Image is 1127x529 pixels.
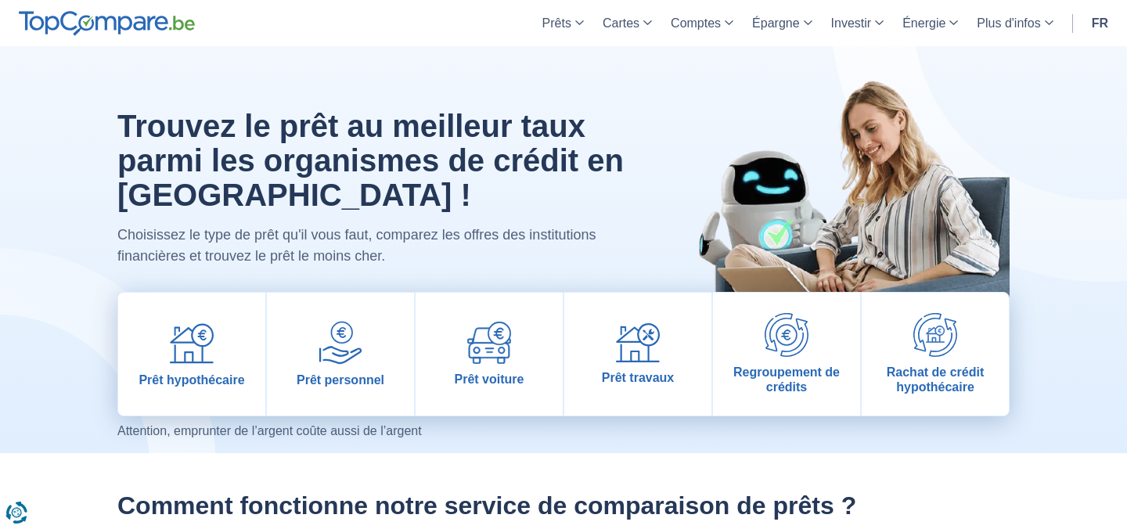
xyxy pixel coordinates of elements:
[170,321,214,365] img: Prêt hypothécaire
[455,372,524,387] span: Prêt voiture
[765,313,808,357] img: Regroupement de crédits
[139,372,244,387] span: Prêt hypothécaire
[19,11,195,36] img: TopCompare
[616,323,660,363] img: Prêt travaux
[862,293,1009,416] a: Rachat de crédit hypothécaire
[319,321,362,365] img: Prêt personnel
[117,491,1010,520] h2: Comment fonctionne notre service de comparaison de prêts ?
[713,293,860,416] a: Regroupement de crédits
[117,109,628,212] h1: Trouvez le prêt au meilleur taux parmi les organismes de crédit en [GEOGRAPHIC_DATA] !
[297,372,384,387] span: Prêt personnel
[267,293,414,416] a: Prêt personnel
[665,46,1010,347] img: image-hero
[719,365,854,394] span: Regroupement de crédits
[564,293,711,416] a: Prêt travaux
[467,322,511,364] img: Prêt voiture
[602,370,675,385] span: Prêt travaux
[118,293,265,416] a: Prêt hypothécaire
[868,365,1003,394] span: Rachat de crédit hypothécaire
[416,293,563,416] a: Prêt voiture
[913,313,957,357] img: Rachat de crédit hypothécaire
[117,225,628,267] p: Choisissez le type de prêt qu'il vous faut, comparez les offres des institutions financières et t...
